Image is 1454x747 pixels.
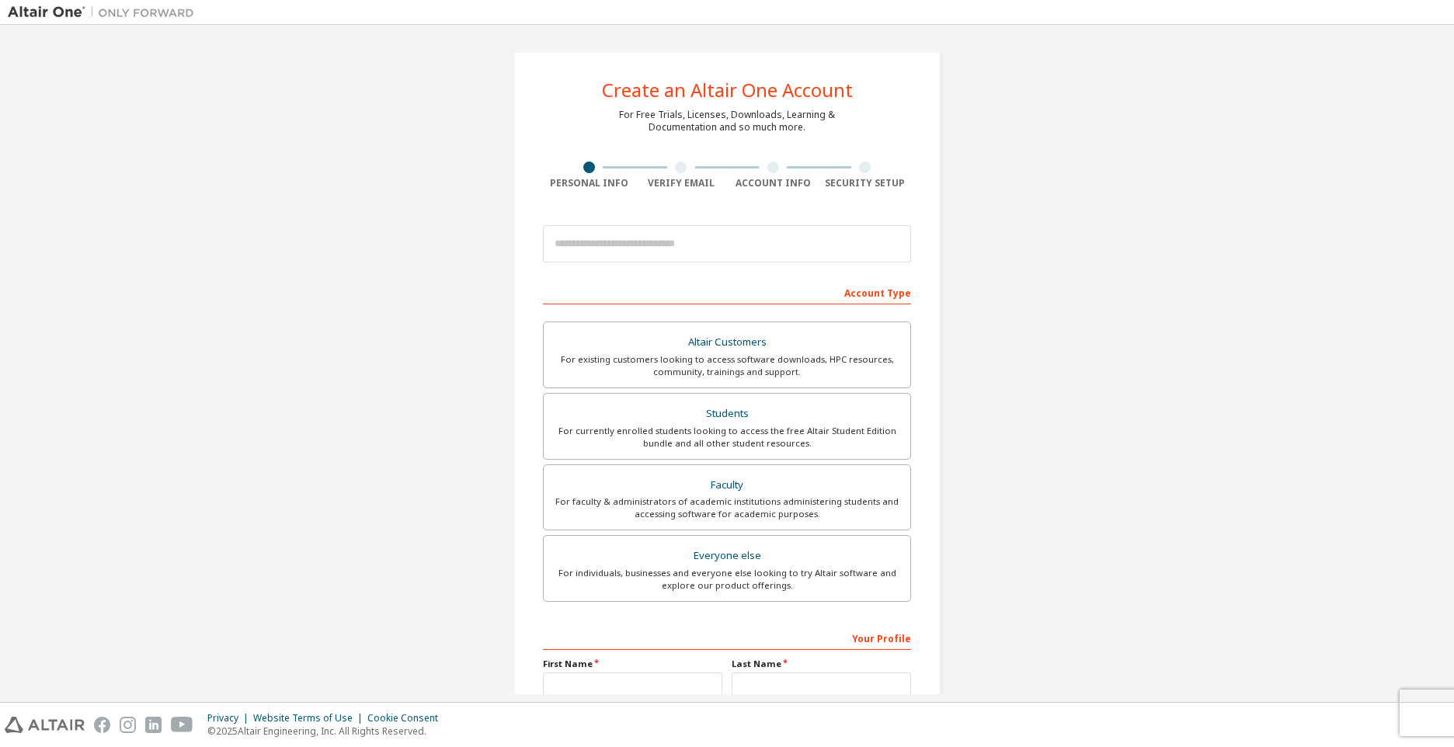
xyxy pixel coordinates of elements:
div: Account Info [727,177,819,189]
img: Altair One [8,5,202,20]
div: For faculty & administrators of academic institutions administering students and accessing softwa... [553,495,901,520]
img: linkedin.svg [145,717,162,733]
div: Personal Info [543,177,635,189]
div: Privacy [207,712,253,724]
div: For individuals, businesses and everyone else looking to try Altair software and explore our prod... [553,567,901,592]
div: Security Setup [819,177,912,189]
div: Students [553,403,901,425]
div: For currently enrolled students looking to access the free Altair Student Edition bundle and all ... [553,425,901,450]
div: Account Type [543,280,911,304]
p: © 2025 Altair Engineering, Inc. All Rights Reserved. [207,724,447,738]
img: instagram.svg [120,717,136,733]
div: Create an Altair One Account [602,81,853,99]
div: Your Profile [543,625,911,650]
label: First Name [543,658,722,670]
div: Everyone else [553,545,901,567]
div: Website Terms of Use [253,712,367,724]
div: For existing customers looking to access software downloads, HPC resources, community, trainings ... [553,353,901,378]
label: Last Name [732,658,911,670]
div: Cookie Consent [367,712,447,724]
div: Verify Email [635,177,728,189]
img: altair_logo.svg [5,717,85,733]
img: youtube.svg [171,717,193,733]
div: For Free Trials, Licenses, Downloads, Learning & Documentation and so much more. [619,109,835,134]
div: Faculty [553,474,901,496]
img: facebook.svg [94,717,110,733]
div: Altair Customers [553,332,901,353]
